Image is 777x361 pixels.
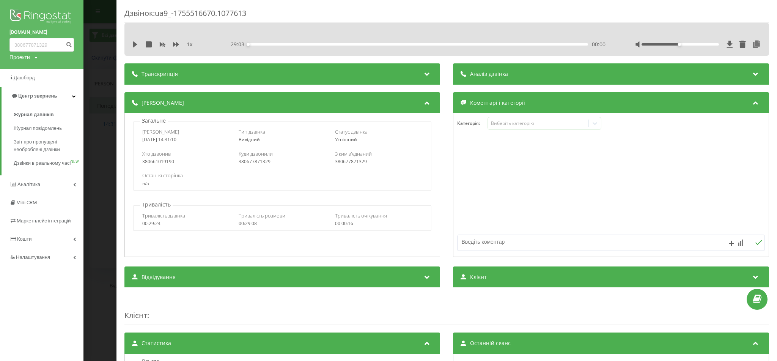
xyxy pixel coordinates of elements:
span: Маркетплейс інтеграцій [17,218,71,224]
span: Хто дзвонив [142,150,171,157]
div: Accessibility label [247,43,250,46]
span: [PERSON_NAME] [142,128,179,135]
div: 00:00:16 [335,221,423,226]
div: 00:29:08 [239,221,326,226]
span: Остання сторінка [142,172,183,179]
div: Дзвінок : ua9_-1755516670.1077613 [124,8,769,23]
span: Відвідування [142,273,176,281]
span: Тривалість очікування [335,212,387,219]
span: Журнал повідомлень [14,125,62,132]
input: Пошук за номером [9,38,74,52]
span: Вихідний [239,136,260,143]
a: Центр звернень [2,87,83,105]
a: Звіт про пропущені необроблені дзвінки [14,135,83,156]
span: [PERSON_NAME] [142,99,184,107]
span: Звіт про пропущені необроблені дзвінки [14,138,80,153]
p: Тривалість [140,201,173,208]
span: Mini CRM [16,200,37,205]
div: 380661019190 [142,159,230,164]
span: Успішний [335,136,357,143]
span: Статистика [142,339,171,347]
span: Куди дзвонили [239,150,273,157]
div: 00:29:24 [142,221,230,226]
span: Коментарі і категорії [470,99,525,107]
p: Загальне [140,117,168,125]
span: Налаштування [16,254,50,260]
a: Дзвінки в реальному часіNEW [14,156,83,170]
h4: Категорія : [458,121,488,126]
span: Статус дзвінка [335,128,368,135]
span: Аналiтика [17,181,40,187]
div: Accessibility label [678,43,681,46]
div: : [124,295,769,325]
span: - 29:03 [229,41,249,48]
span: Тривалість розмови [239,212,285,219]
span: Дашборд [14,75,35,80]
div: n/a [142,181,422,186]
div: Виберіть категорію [491,120,586,126]
span: Клієнт [470,273,487,281]
span: Клієнт [124,310,147,320]
span: Тривалість дзвінка [142,212,185,219]
span: Кошти [17,236,31,242]
div: Проекти [9,54,30,61]
img: Ringostat logo [9,8,74,27]
span: Дзвінки в реальному часі [14,159,71,167]
a: Журнал повідомлень [14,121,83,135]
span: Аналіз дзвінка [470,70,508,78]
a: [DOMAIN_NAME] [9,28,74,36]
span: 1 x [187,41,192,48]
span: Останній сеанс [470,339,511,347]
span: З ким з'єднаний [335,150,372,157]
span: 00:00 [592,41,606,48]
a: Журнал дзвінків [14,108,83,121]
div: 380677871329 [335,159,423,164]
span: Центр звернень [18,93,57,99]
span: Транскрипція [142,70,178,78]
div: 380677871329 [239,159,326,164]
div: [DATE] 14:31:10 [142,137,230,142]
span: Журнал дзвінків [14,111,54,118]
span: Тип дзвінка [239,128,265,135]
